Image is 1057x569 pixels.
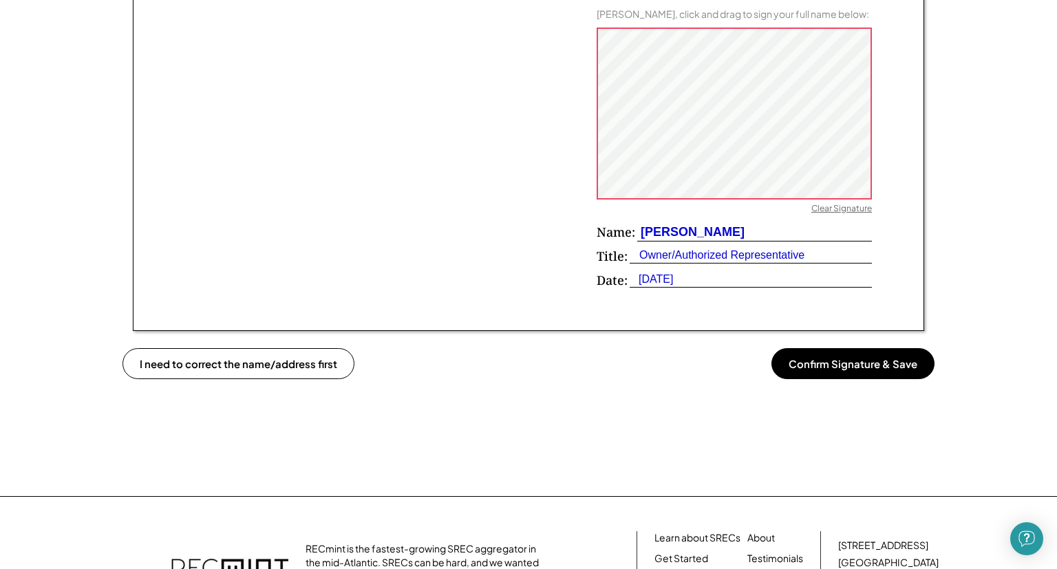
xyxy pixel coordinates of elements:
div: Open Intercom Messenger [1010,522,1043,555]
div: Name: [597,224,635,241]
div: Date: [597,272,628,289]
div: [DATE] [630,272,673,287]
a: Testimonials [747,552,803,566]
button: Confirm Signature & Save [771,348,935,379]
div: Clear Signature [811,203,872,217]
div: Title: [597,248,628,265]
button: I need to correct the name/address first [122,348,354,379]
div: [STREET_ADDRESS] [838,539,928,552]
div: [PERSON_NAME] [637,224,745,241]
div: Owner/Authorized Representative [630,248,804,263]
div: [PERSON_NAME], click and drag to sign your full name below: [597,8,869,20]
a: Get Started [654,552,708,566]
a: Learn about SRECs [654,531,740,545]
a: About [747,531,775,545]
